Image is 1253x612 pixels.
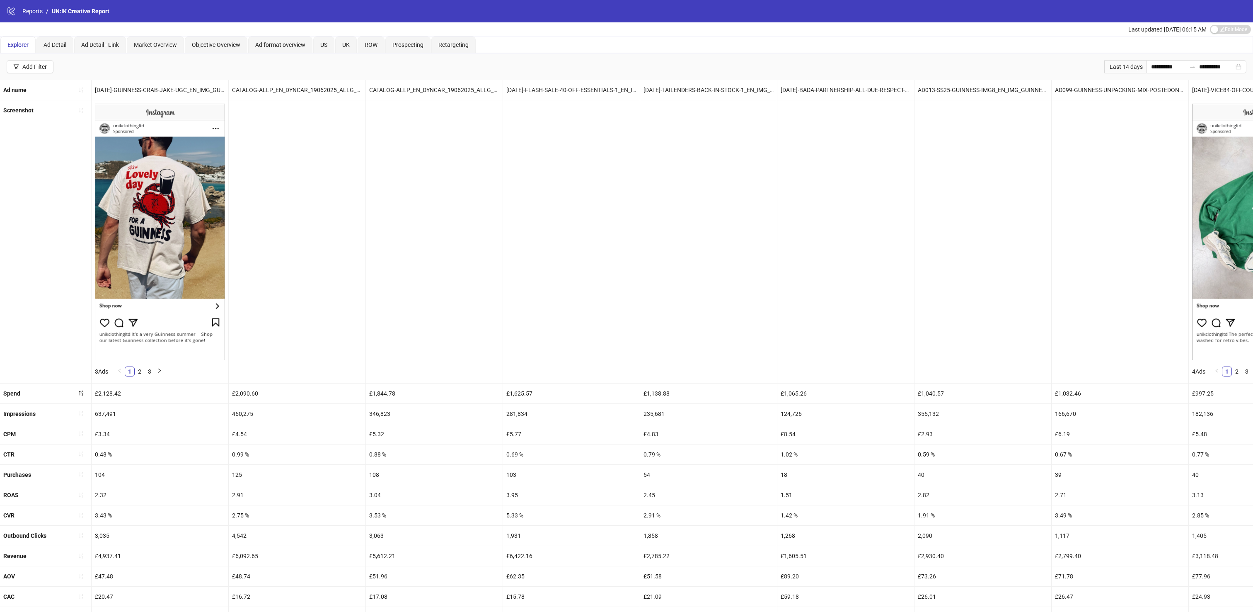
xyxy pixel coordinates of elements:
a: 3 [1242,367,1251,376]
div: 460,275 [229,404,365,424]
div: £5,612.21 [366,546,503,566]
b: Spend [3,390,20,397]
b: Revenue [3,553,27,559]
div: 3.43 % [92,505,228,525]
li: / [46,7,48,16]
div: £2,799.40 [1052,546,1188,566]
span: sort-ascending [78,533,84,539]
div: 1,931 [503,526,640,546]
div: £21.09 [640,587,777,607]
div: 3.53 % [366,505,503,525]
span: sort-ascending [78,451,84,457]
div: £26.01 [914,587,1051,607]
div: 0.59 % [914,444,1051,464]
div: 346,823 [366,404,503,424]
div: £1,032.46 [1052,384,1188,403]
button: Add Filter [7,60,53,73]
a: Reports [21,7,44,16]
div: 2.91 [229,485,365,505]
div: £89.20 [777,566,914,586]
div: 0.88 % [366,444,503,464]
span: swap-right [1189,63,1196,70]
span: Ad format overview [255,41,305,48]
div: 3,035 [92,526,228,546]
span: Retargeting [438,41,469,48]
span: filter [13,64,19,70]
div: 104 [92,465,228,485]
div: 2.71 [1052,485,1188,505]
div: £6,422.16 [503,546,640,566]
div: 355,132 [914,404,1051,424]
div: 2.82 [914,485,1051,505]
div: Last 14 days [1104,60,1146,73]
span: Ad Detail [44,41,66,48]
div: £15.78 [503,587,640,607]
b: Impressions [3,410,36,417]
li: 2 [1232,367,1242,376]
div: £2,930.40 [914,546,1051,566]
button: right [155,367,164,376]
div: £62.35 [503,566,640,586]
div: 1.51 [777,485,914,505]
img: Screenshot 120230077464040356 [95,104,225,359]
span: left [1214,368,1219,373]
b: CTR [3,451,15,458]
div: £6.19 [1052,424,1188,444]
li: Next Page [155,367,164,376]
span: US [320,41,327,48]
div: 281,834 [503,404,640,424]
b: AOV [3,573,15,580]
b: ROAS [3,492,19,498]
div: £17.08 [366,587,503,607]
div: 0.48 % [92,444,228,464]
a: 3 [145,367,154,376]
li: 1 [1222,367,1232,376]
div: £48.74 [229,566,365,586]
div: 125 [229,465,365,485]
div: £1,138.88 [640,384,777,403]
li: 1 [125,367,135,376]
div: 166,670 [1052,404,1188,424]
div: £1,040.57 [914,384,1051,403]
div: 124,726 [777,404,914,424]
b: CPM [3,431,16,437]
div: £4.83 [640,424,777,444]
div: 0.99 % [229,444,365,464]
li: 2 [135,367,145,376]
div: £4.54 [229,424,365,444]
b: CVR [3,512,15,519]
a: 2 [135,367,144,376]
div: 18 [777,465,914,485]
div: [DATE]-FLASH-SALE-40-OFF-ESSENTIALS-1_EN_IMG_ALL_SP_02092025_ALLG_CC_SC1_None__ [503,80,640,100]
div: 3.49 % [1052,505,1188,525]
span: ROW [365,41,377,48]
a: 2 [1232,367,1241,376]
span: Ad Detail - Link [81,41,119,48]
b: Ad name [3,87,27,93]
div: Add Filter [22,63,47,70]
div: 637,491 [92,404,228,424]
div: 1,858 [640,526,777,546]
div: AD099-GUINNESS-UNPACKING-MIX-POSTEDONE_EN_VID_GUINNESS_CP_09072025_ALLG_CC_SC13_None__ [1052,80,1188,100]
span: sort-ascending [78,471,84,477]
span: Explorer [7,41,29,48]
span: sort-ascending [78,410,84,416]
div: £1,625.57 [503,384,640,403]
div: £1,605.51 [777,546,914,566]
a: 1 [125,367,134,376]
span: sort-descending [78,390,84,396]
a: 1 [1222,367,1231,376]
div: £2.93 [914,424,1051,444]
div: CATALOG-ALLP_EN_DYNCAR_19062025_ALLG_CC_SC3_None_PRO_ [229,80,365,100]
span: left [117,368,122,373]
div: 3.95 [503,485,640,505]
div: 3,063 [366,526,503,546]
div: £20.47 [92,587,228,607]
div: £2,090.60 [229,384,365,403]
div: 2,090 [914,526,1051,546]
b: Purchases [3,471,31,478]
div: £47.48 [92,566,228,586]
div: 54 [640,465,777,485]
li: 3 [145,367,155,376]
div: £4,937.41 [92,546,228,566]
